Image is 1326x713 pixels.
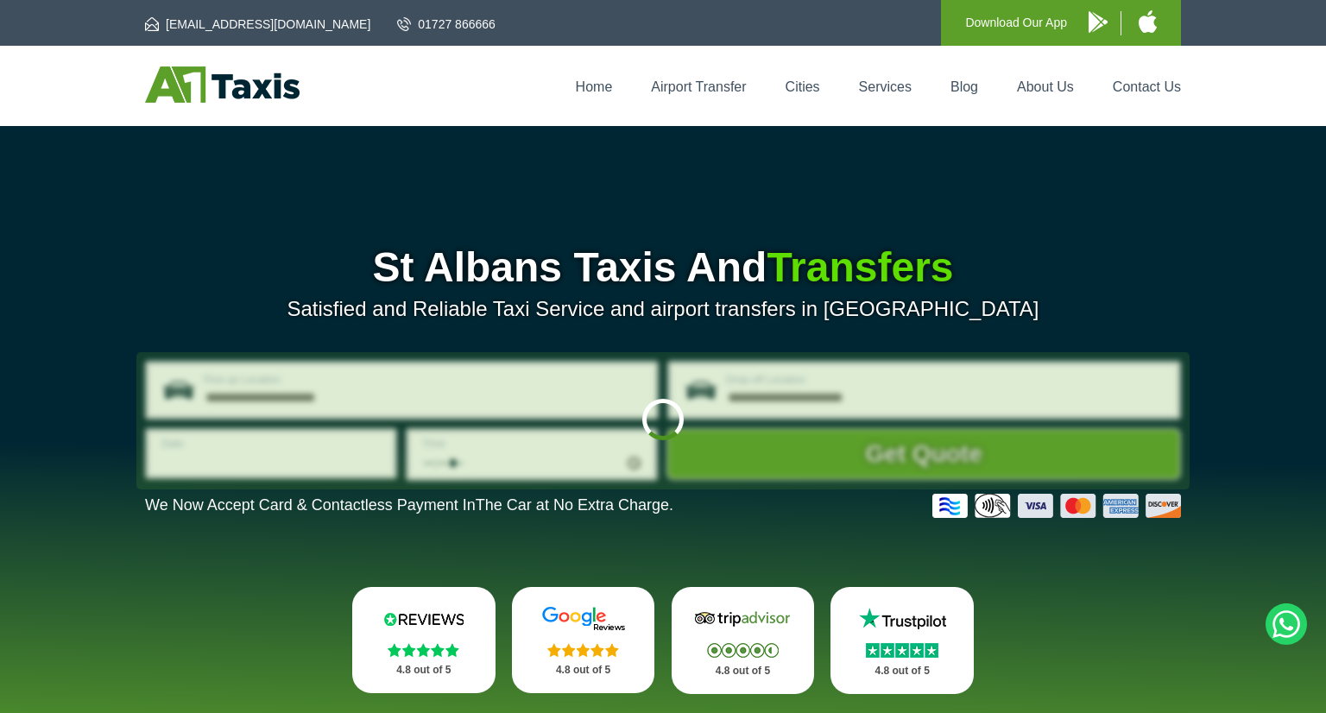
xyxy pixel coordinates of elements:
img: Stars [547,643,619,657]
a: About Us [1017,79,1074,94]
a: 01727 866666 [397,16,496,33]
p: 4.8 out of 5 [691,660,796,682]
img: Trustpilot [850,606,954,632]
a: Contact Us [1113,79,1181,94]
p: We Now Accept Card & Contactless Payment In [145,496,673,514]
img: A1 Taxis St Albans LTD [145,66,300,103]
p: Satisfied and Reliable Taxi Service and airport transfers in [GEOGRAPHIC_DATA] [145,297,1181,321]
p: 4.8 out of 5 [531,659,636,681]
a: Home [576,79,613,94]
p: 4.8 out of 5 [371,659,477,681]
p: 4.8 out of 5 [849,660,955,682]
img: Google [532,606,635,632]
a: Reviews.io Stars 4.8 out of 5 [352,587,496,693]
a: Tripadvisor Stars 4.8 out of 5 [672,587,815,694]
a: Blog [950,79,978,94]
a: Trustpilot Stars 4.8 out of 5 [830,587,974,694]
span: Transfers [767,244,953,290]
img: Stars [388,643,459,657]
h1: St Albans Taxis And [145,247,1181,288]
img: Stars [866,643,938,658]
p: Download Our App [965,12,1067,34]
img: A1 Taxis iPhone App [1139,10,1157,33]
a: [EMAIL_ADDRESS][DOMAIN_NAME] [145,16,370,33]
a: Airport Transfer [651,79,746,94]
a: Google Stars 4.8 out of 5 [512,587,655,693]
a: Cities [786,79,820,94]
img: Reviews.io [372,606,476,632]
img: A1 Taxis Android App [1089,11,1108,33]
img: Stars [707,643,779,658]
span: The Car at No Extra Charge. [476,496,673,514]
img: Credit And Debit Cards [932,494,1181,518]
img: Tripadvisor [691,606,794,632]
a: Services [859,79,912,94]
